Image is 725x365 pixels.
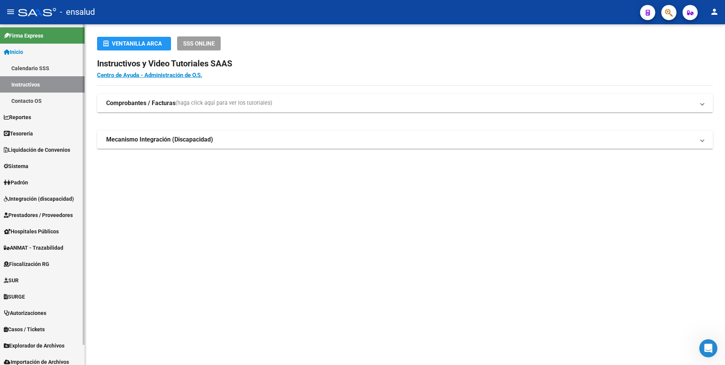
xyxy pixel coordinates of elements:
span: Autorizaciones [4,309,46,317]
span: ANMAT - Trazabilidad [4,244,63,252]
span: - ensalud [60,4,95,20]
span: Casos / Tickets [4,325,45,334]
a: Centro de Ayuda - Administración de O.S. [97,72,202,79]
button: Ventanilla ARCA [97,37,171,50]
span: SSS ONLINE [183,40,215,47]
span: Padrón [4,178,28,187]
iframe: Intercom live chat [699,339,717,357]
mat-expansion-panel-header: Comprobantes / Facturas(haga click aquí para ver los tutoriales) [97,94,713,112]
button: SSS ONLINE [177,36,221,50]
div: Ventanilla ARCA [103,37,165,50]
span: SURGE [4,293,25,301]
mat-icon: person [710,7,719,16]
span: Inicio [4,48,23,56]
mat-icon: menu [6,7,15,16]
span: (haga click aquí para ver los tutoriales) [176,99,272,107]
span: Tesorería [4,129,33,138]
span: Firma Express [4,31,43,40]
h2: Instructivos y Video Tutoriales SAAS [97,57,713,71]
span: Explorador de Archivos [4,341,64,350]
strong: Mecanismo Integración (Discapacidad) [106,135,213,144]
strong: Comprobantes / Facturas [106,99,176,107]
span: Hospitales Públicos [4,227,59,236]
span: Liquidación de Convenios [4,146,70,154]
span: Fiscalización RG [4,260,49,268]
span: SUR [4,276,19,285]
span: Sistema [4,162,28,170]
span: Prestadores / Proveedores [4,211,73,219]
span: Reportes [4,113,31,121]
mat-expansion-panel-header: Mecanismo Integración (Discapacidad) [97,131,713,149]
span: Integración (discapacidad) [4,195,74,203]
